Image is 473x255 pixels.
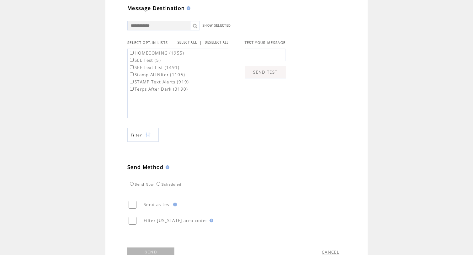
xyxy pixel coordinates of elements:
[130,182,134,186] input: Send Now
[130,72,134,76] input: Stamp All Niter (1105)
[199,40,202,45] span: |
[145,128,151,142] img: filters.png
[155,183,181,186] label: Scheduled
[130,58,134,62] input: SEE Test (5)
[130,80,134,83] input: STAMP Text Alerts (919)
[185,6,190,10] img: help.gif
[245,40,286,45] span: TEST YOUR MESSAGE
[129,79,189,85] label: STAMP Text Alerts (919)
[130,51,134,55] input: HOMECOMING (1955)
[178,40,197,45] a: SELECT ALL
[129,65,180,70] label: SEE Text List (1491)
[208,219,213,222] img: help.gif
[129,72,185,77] label: Stamp All Niter (1105)
[129,57,161,63] label: SEE Test (5)
[130,87,134,91] input: Terps After Dark (3190)
[131,132,142,138] span: Show filters
[164,165,169,169] img: help.gif
[129,50,184,56] label: HOMECOMING (1955)
[157,182,160,186] input: Scheduled
[127,128,159,142] a: Filter
[171,203,177,206] img: help.gif
[203,24,231,28] a: SHOW SELECTED
[129,86,188,92] label: Terps After Dark (3190)
[144,202,171,207] span: Send as test
[128,183,154,186] label: Send Now
[127,40,168,45] span: SELECT OPT-IN LISTS
[322,249,339,255] a: CANCEL
[205,40,229,45] a: DESELECT ALL
[127,5,185,12] span: Message Destination
[130,65,134,69] input: SEE Text List (1491)
[127,164,164,171] span: Send Method
[144,218,208,223] span: Filter [US_STATE] area codes
[245,66,286,78] a: SEND TEST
